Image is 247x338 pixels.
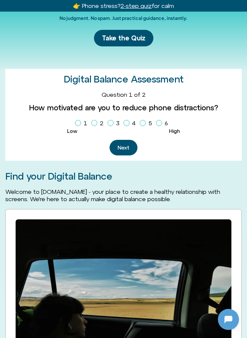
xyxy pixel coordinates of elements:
label: 1 [75,118,90,129]
div: Question 1 of 2 [11,91,236,98]
h2: No judgment. No spam. Just practical guidance, instantly. [59,13,188,23]
iframe: Botpress [218,309,239,330]
label: How motivated are you to reduce phone distractions? [11,103,236,112]
label: 5 [140,118,155,129]
h2: Find your Digital Balance [5,171,242,182]
label: 2 [91,118,106,129]
label: 3 [108,118,122,129]
a: Take the Quiz [94,30,153,46]
h2: Digital Balance Assessment [64,74,184,84]
span: Low [67,128,77,134]
label: 4 [123,118,138,129]
span: Welcome to [DOMAIN_NAME] - your place to create a healthy relationship with screens. We're here t... [5,188,220,202]
u: 2-step quiz [121,2,152,9]
span: High [169,128,180,134]
button: Next [110,140,137,155]
a: 👉 Phone stress?2-step quizfor calm [73,2,174,9]
span: Take the Quiz [102,34,145,42]
label: 6 [156,118,171,129]
form: Homepage Sign Up [11,91,236,156]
